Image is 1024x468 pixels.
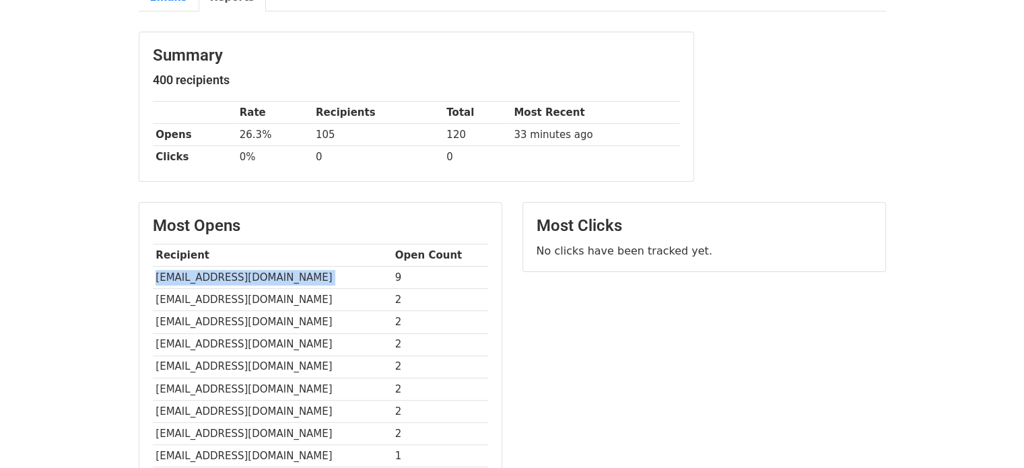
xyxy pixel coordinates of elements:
[153,311,392,333] td: [EMAIL_ADDRESS][DOMAIN_NAME]
[537,216,872,236] h3: Most Clicks
[392,244,488,267] th: Open Count
[312,146,443,168] td: 0
[236,124,312,146] td: 26.3%
[153,400,392,422] td: [EMAIL_ADDRESS][DOMAIN_NAME]
[511,102,680,124] th: Most Recent
[392,333,488,356] td: 2
[153,73,680,88] h5: 400 recipients
[236,102,312,124] th: Rate
[153,124,236,146] th: Opens
[153,216,488,236] h3: Most Opens
[392,311,488,333] td: 2
[392,378,488,400] td: 2
[153,333,392,356] td: [EMAIL_ADDRESS][DOMAIN_NAME]
[392,400,488,422] td: 2
[537,244,872,258] p: No clicks have been tracked yet.
[153,244,392,267] th: Recipient
[392,267,488,289] td: 9
[957,403,1024,468] div: Widget de chat
[153,378,392,400] td: [EMAIL_ADDRESS][DOMAIN_NAME]
[392,445,488,467] td: 1
[443,124,510,146] td: 120
[443,102,510,124] th: Total
[312,102,443,124] th: Recipients
[153,356,392,378] td: [EMAIL_ADDRESS][DOMAIN_NAME]
[153,422,392,444] td: [EMAIL_ADDRESS][DOMAIN_NAME]
[392,422,488,444] td: 2
[392,356,488,378] td: 2
[312,124,443,146] td: 105
[236,146,312,168] td: 0%
[957,403,1024,468] iframe: Chat Widget
[153,146,236,168] th: Clicks
[443,146,510,168] td: 0
[153,289,392,311] td: [EMAIL_ADDRESS][DOMAIN_NAME]
[511,124,680,146] td: 33 minutes ago
[392,289,488,311] td: 2
[153,445,392,467] td: [EMAIL_ADDRESS][DOMAIN_NAME]
[153,46,680,65] h3: Summary
[153,267,392,289] td: [EMAIL_ADDRESS][DOMAIN_NAME]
